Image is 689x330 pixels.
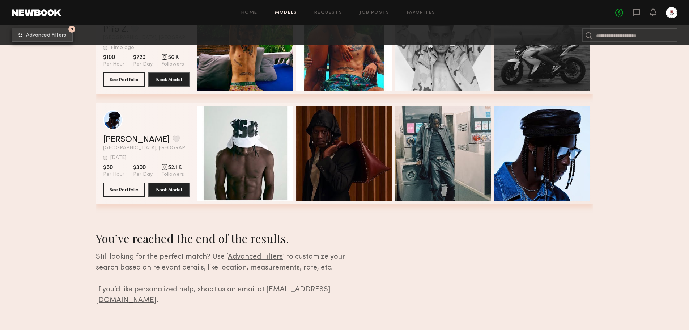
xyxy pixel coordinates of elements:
span: Per Day [133,61,153,68]
span: Per Hour [103,61,124,68]
button: 3Advanced Filters [12,28,73,42]
button: Book Model [148,72,190,87]
span: [GEOGRAPHIC_DATA], [GEOGRAPHIC_DATA] [103,146,190,151]
span: $300 [133,164,153,171]
div: [DATE] [110,155,126,160]
button: Book Model [148,183,190,197]
span: 3 [71,28,73,31]
a: [PERSON_NAME] [103,135,170,144]
button: See Portfolio [103,72,145,87]
span: 56 K [161,54,184,61]
a: Favorites [407,11,435,15]
div: +1mo ago [110,45,134,50]
span: $100 [103,54,124,61]
span: $50 [103,164,124,171]
span: Per Day [133,171,153,178]
div: You’ve reached the end of the results. [96,230,368,246]
a: Home [241,11,258,15]
span: Followers [161,61,184,68]
a: Requests [314,11,342,15]
button: See Portfolio [103,183,145,197]
span: 52.1 K [161,164,184,171]
span: Per Hour [103,171,124,178]
div: Still looking for the perfect match? Use ‘ ’ to customize your search based on relevant details, ... [96,252,368,306]
span: Followers [161,171,184,178]
span: Advanced Filters [228,254,283,260]
span: Advanced Filters [26,33,66,38]
a: Models [275,11,297,15]
a: Job Posts [360,11,390,15]
span: $720 [133,54,153,61]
